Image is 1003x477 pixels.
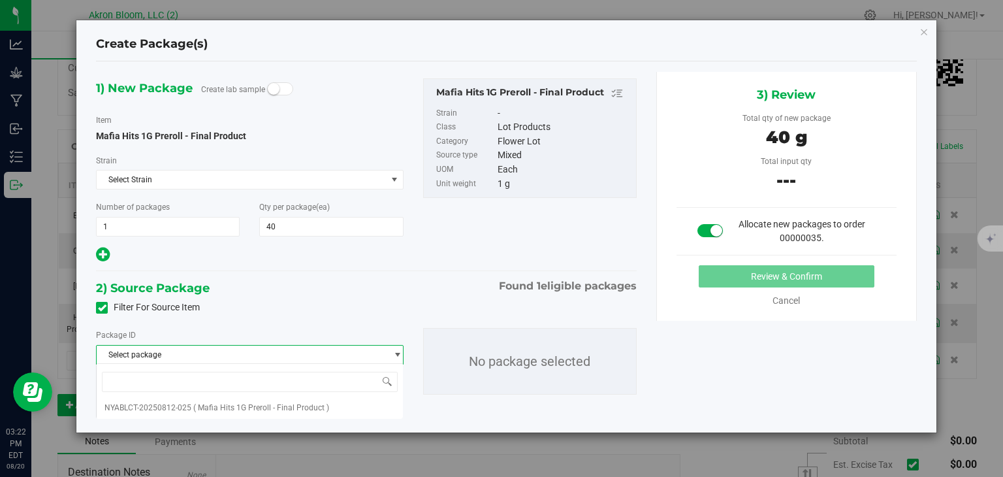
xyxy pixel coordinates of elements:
[742,114,831,123] span: Total qty of new package
[436,163,495,177] label: UOM
[13,372,52,412] iframe: Resource center
[259,203,330,212] span: Qty per package
[757,85,816,105] span: 3) Review
[96,203,170,212] span: Number of packages
[97,346,386,364] span: Select package
[772,295,800,306] a: Cancel
[761,157,812,166] span: Total input qty
[96,114,112,126] label: Item
[96,36,208,53] h4: Create Package(s)
[498,163,629,177] div: Each
[97,218,239,236] input: 1
[766,127,807,148] span: 40 g
[386,171,402,189] span: select
[498,107,629,121] div: -
[436,177,495,191] label: Unit weight
[96,331,136,340] span: Package ID
[96,278,210,298] span: 2) Source Package
[498,120,629,135] div: Lot Products
[739,219,865,243] span: Allocate new packages to order 00000035.
[699,265,874,288] button: Review & Confirm
[537,280,541,292] span: 1
[386,346,402,364] span: select
[436,135,495,149] label: Category
[436,120,495,135] label: Class
[436,86,629,101] div: Mafia Hits 1G Preroll - Final Product
[316,203,330,212] span: (ea)
[96,252,110,262] span: Add new output
[499,278,637,294] span: Found eligible packages
[96,78,193,98] span: 1) New Package
[776,170,796,191] span: ---
[498,135,629,149] div: Flower Lot
[498,148,629,163] div: Mixed
[96,155,117,167] label: Strain
[498,177,629,191] div: 1 g
[260,218,402,236] input: 40
[436,107,495,121] label: Strain
[96,301,200,314] label: Filter For Source Item
[424,329,636,394] p: No package selected
[201,80,265,99] label: Create lab sample
[97,171,386,189] span: Select Strain
[96,131,246,141] span: Mafia Hits 1G Preroll - Final Product
[436,148,495,163] label: Source type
